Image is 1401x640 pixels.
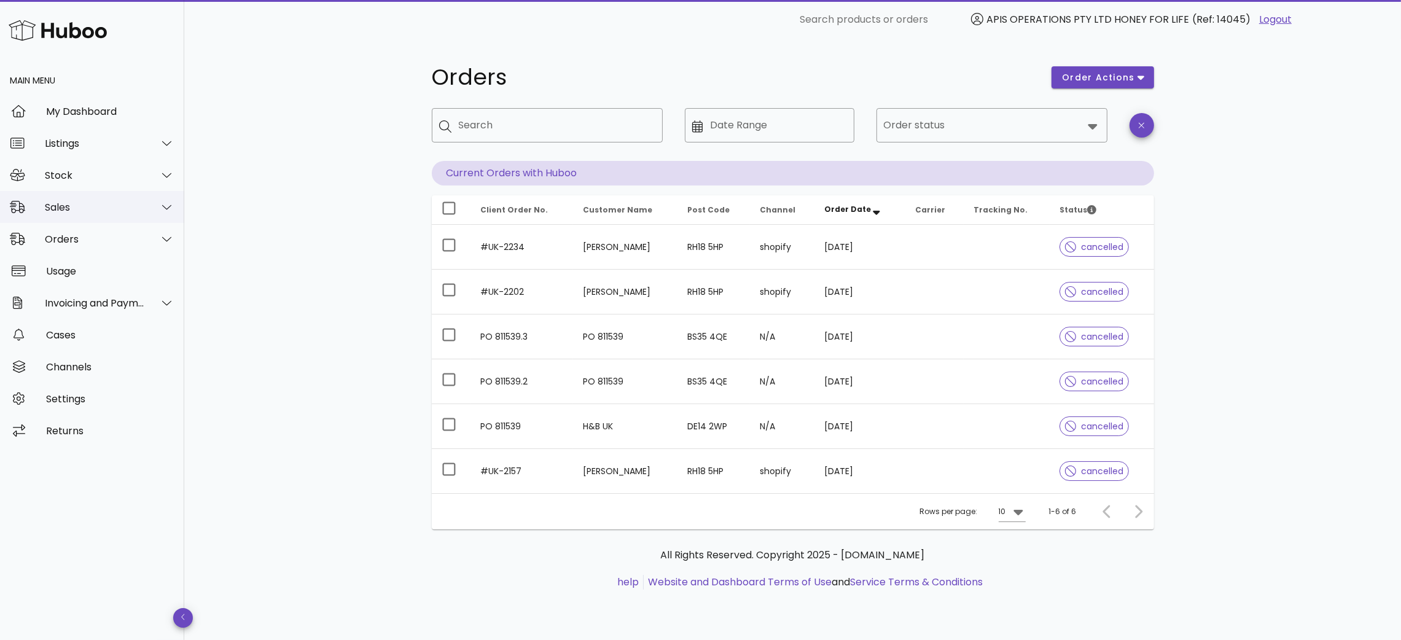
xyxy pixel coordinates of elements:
[45,170,145,181] div: Stock
[617,575,639,589] a: help
[46,265,174,277] div: Usage
[45,138,145,149] div: Listings
[1192,12,1251,26] span: (Ref: 14045)
[677,404,750,449] td: DE14 2WP
[1061,71,1135,84] span: order actions
[1065,467,1123,475] span: cancelled
[677,195,750,225] th: Post Code
[850,575,983,589] a: Service Terms & Conditions
[1065,243,1123,251] span: cancelled
[687,205,730,215] span: Post Code
[814,449,905,493] td: [DATE]
[677,270,750,314] td: RH18 5HP
[760,205,795,215] span: Channel
[573,359,677,404] td: PO 811539
[471,449,573,493] td: #UK-2157
[442,548,1144,563] p: All Rights Reserved. Copyright 2025 - [DOMAIN_NAME]
[46,106,174,117] div: My Dashboard
[750,449,814,493] td: shopify
[644,575,983,590] li: and
[750,270,814,314] td: shopify
[814,270,905,314] td: [DATE]
[974,205,1028,215] span: Tracking No.
[677,359,750,404] td: BS35 4QE
[999,502,1026,521] div: 10Rows per page:
[876,108,1107,142] div: Order status
[750,195,814,225] th: Channel
[573,449,677,493] td: [PERSON_NAME]
[648,575,832,589] a: Website and Dashboard Terms of Use
[45,201,145,213] div: Sales
[964,195,1050,225] th: Tracking No.
[471,404,573,449] td: PO 811539
[573,195,677,225] th: Customer Name
[45,297,145,309] div: Invoicing and Payments
[677,225,750,270] td: RH18 5HP
[45,233,145,245] div: Orders
[9,17,107,44] img: Huboo Logo
[750,225,814,270] td: shopify
[1052,66,1153,88] button: order actions
[915,205,945,215] span: Carrier
[920,494,1026,529] div: Rows per page:
[471,314,573,359] td: PO 811539.3
[46,393,174,405] div: Settings
[1050,195,1153,225] th: Status
[750,359,814,404] td: N/A
[814,195,905,225] th: Order Date: Sorted descending. Activate to remove sorting.
[432,66,1037,88] h1: Orders
[573,225,677,270] td: [PERSON_NAME]
[46,361,174,373] div: Channels
[471,270,573,314] td: #UK-2202
[814,359,905,404] td: [DATE]
[677,314,750,359] td: BS35 4QE
[471,195,573,225] th: Client Order No.
[750,314,814,359] td: N/A
[677,449,750,493] td: RH18 5HP
[573,404,677,449] td: H&B UK
[814,404,905,449] td: [DATE]
[986,12,1189,26] span: APIS OPERATIONS PTY LTD HONEY FOR LIFE
[814,225,905,270] td: [DATE]
[1065,287,1123,296] span: cancelled
[573,270,677,314] td: [PERSON_NAME]
[814,314,905,359] td: [DATE]
[481,205,548,215] span: Client Order No.
[1065,422,1123,431] span: cancelled
[824,204,871,214] span: Order Date
[1259,12,1292,27] a: Logout
[432,161,1154,185] p: Current Orders with Huboo
[1065,332,1123,341] span: cancelled
[750,404,814,449] td: N/A
[573,314,677,359] td: PO 811539
[583,205,652,215] span: Customer Name
[471,225,573,270] td: #UK-2234
[999,506,1006,517] div: 10
[1060,205,1096,215] span: Status
[46,425,174,437] div: Returns
[46,329,174,341] div: Cases
[1065,377,1123,386] span: cancelled
[1049,506,1077,517] div: 1-6 of 6
[471,359,573,404] td: PO 811539.2
[905,195,964,225] th: Carrier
